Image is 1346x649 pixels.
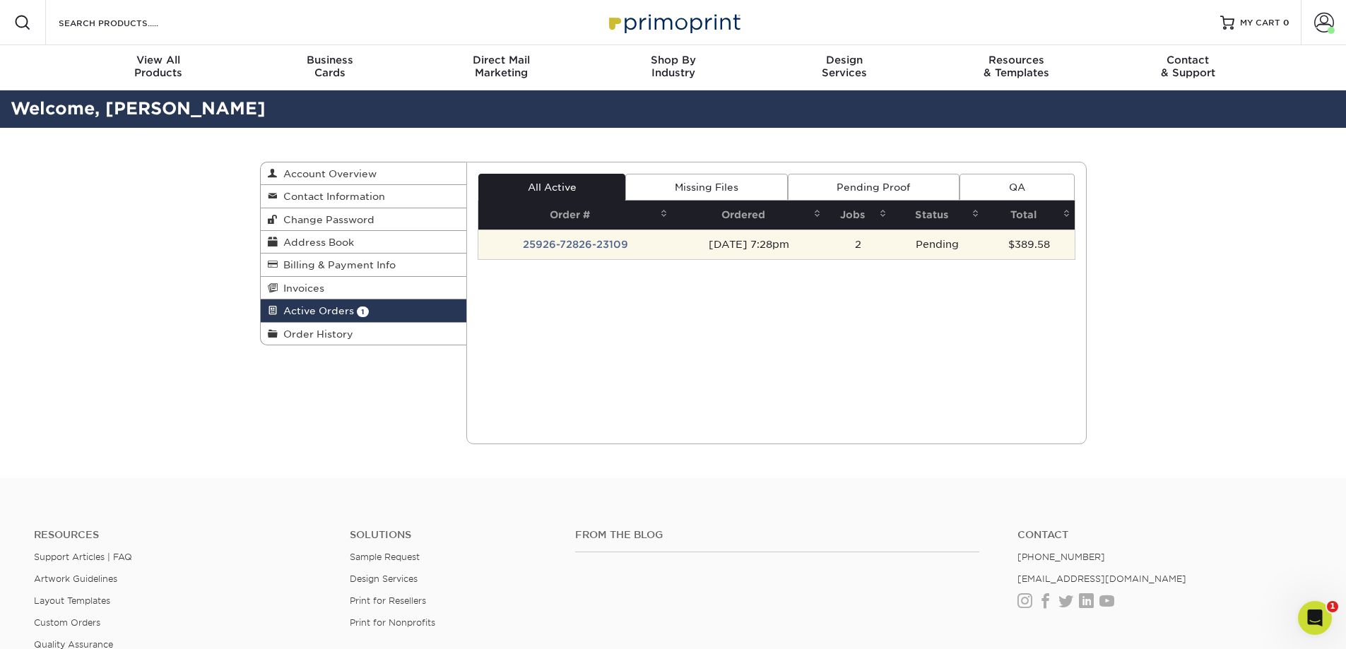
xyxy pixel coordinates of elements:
[415,45,587,90] a: Direct MailMarketing
[350,595,426,606] a: Print for Resellers
[587,45,759,90] a: Shop ByIndustry
[278,305,354,316] span: Active Orders
[261,299,467,322] a: Active Orders 1
[672,230,825,259] td: [DATE] 7:28pm
[261,185,467,208] a: Contact Information
[788,174,960,201] a: Pending Proof
[478,201,672,230] th: Order #
[1283,18,1289,28] span: 0
[261,277,467,299] a: Invoices
[261,254,467,276] a: Billing & Payment Info
[415,54,587,79] div: Marketing
[350,617,435,628] a: Print for Nonprofits
[960,174,1074,201] a: QA
[625,174,787,201] a: Missing Files
[672,201,825,230] th: Ordered
[984,230,1074,259] td: $389.58
[261,323,467,345] a: Order History
[34,529,329,541] h4: Resources
[350,529,554,541] h4: Solutions
[587,54,759,66] span: Shop By
[278,259,396,270] span: Billing & Payment Info
[261,208,467,231] a: Change Password
[931,54,1102,66] span: Resources
[478,230,672,259] td: 25926-72826-23109
[73,54,244,79] div: Products
[931,54,1102,79] div: & Templates
[759,54,931,79] div: Services
[34,595,110,606] a: Layout Templates
[244,45,415,90] a: BusinessCards
[357,306,369,317] span: 1
[278,328,353,340] span: Order History
[931,45,1102,90] a: Resources& Templates
[73,54,244,66] span: View All
[1102,54,1274,79] div: & Support
[244,54,415,79] div: Cards
[1017,529,1312,541] a: Contact
[1240,17,1280,29] span: MY CART
[825,201,890,230] th: Jobs
[278,237,354,248] span: Address Book
[244,54,415,66] span: Business
[350,573,418,584] a: Design Services
[278,168,377,179] span: Account Overview
[478,174,625,201] a: All Active
[261,162,467,185] a: Account Overview
[1017,573,1186,584] a: [EMAIL_ADDRESS][DOMAIN_NAME]
[1327,601,1338,612] span: 1
[891,201,984,230] th: Status
[575,529,979,541] h4: From the Blog
[825,230,890,259] td: 2
[278,282,324,294] span: Invoices
[587,54,759,79] div: Industry
[1102,45,1274,90] a: Contact& Support
[73,45,244,90] a: View AllProducts
[415,54,587,66] span: Direct Mail
[759,45,931,90] a: DesignServices
[891,230,984,259] td: Pending
[1017,552,1105,562] a: [PHONE_NUMBER]
[350,552,420,562] a: Sample Request
[261,231,467,254] a: Address Book
[34,617,100,628] a: Custom Orders
[984,201,1074,230] th: Total
[278,214,374,225] span: Change Password
[34,552,132,562] a: Support Articles | FAQ
[34,573,117,584] a: Artwork Guidelines
[1102,54,1274,66] span: Contact
[57,14,195,31] input: SEARCH PRODUCTS.....
[278,191,385,202] span: Contact Information
[1298,601,1332,635] iframe: Intercom live chat
[759,54,931,66] span: Design
[603,7,744,37] img: Primoprint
